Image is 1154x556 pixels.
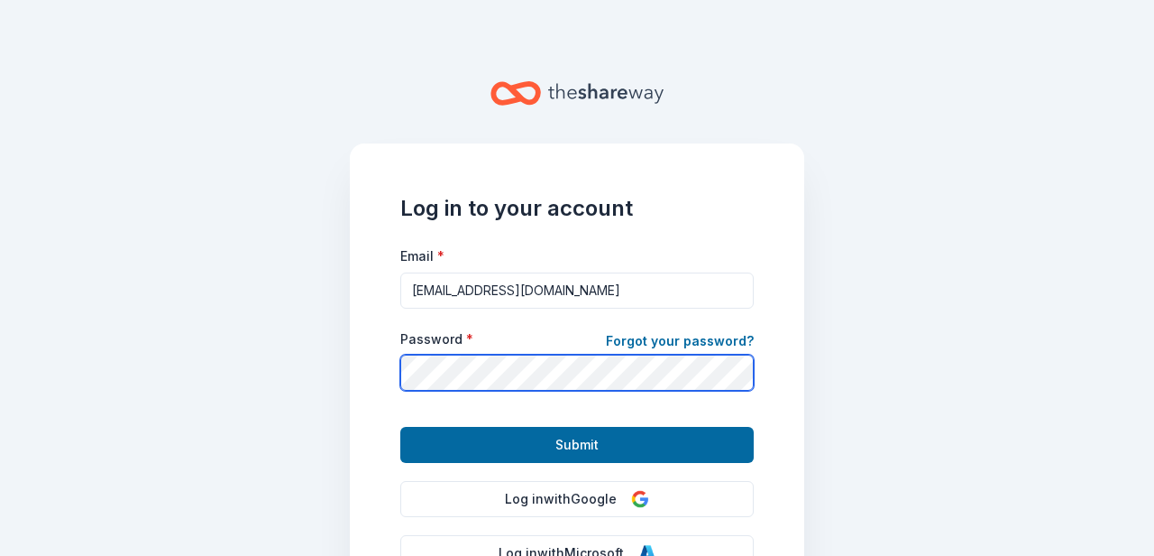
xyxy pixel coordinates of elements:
span: Submit [555,434,599,456]
button: Log inwithGoogle [400,481,754,517]
a: Forgot your password? [606,330,754,356]
img: Google Logo [631,490,649,508]
label: Email [400,247,444,265]
label: Password [400,330,473,348]
h1: Log in to your account [400,194,754,223]
a: Home [490,72,664,115]
button: Submit [400,427,754,463]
